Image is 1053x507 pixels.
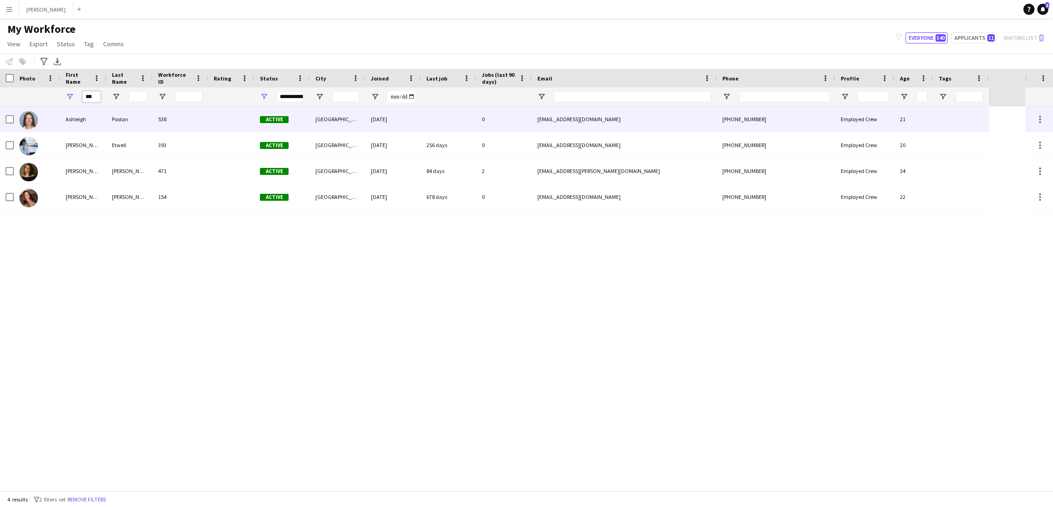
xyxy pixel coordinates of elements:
[19,75,35,82] span: Photo
[260,194,289,201] span: Active
[955,91,983,102] input: Tags Filter Input
[482,71,515,85] span: Jobs (last 90 days)
[365,132,421,158] div: [DATE]
[717,158,835,184] div: [PHONE_NUMBER]
[835,132,894,158] div: Employed Crew
[60,158,106,184] div: [PERSON_NAME]
[19,163,38,181] img: Natasha Finch
[987,34,995,42] span: 11
[53,38,79,50] a: Status
[60,106,106,132] div: Ashleigh
[841,93,849,101] button: Open Filter Menu
[332,91,360,102] input: City Filter Input
[532,184,717,210] div: [EMAIL_ADDRESS][DOMAIN_NAME]
[537,93,546,101] button: Open Filter Menu
[365,184,421,210] div: [DATE]
[537,75,552,82] span: Email
[175,91,203,102] input: Workforce ID Filter Input
[260,93,268,101] button: Open Filter Menu
[112,93,120,101] button: Open Filter Menu
[26,38,51,50] a: Export
[7,22,75,36] span: My Workforce
[66,495,108,505] button: Remove filters
[260,168,289,175] span: Active
[129,91,147,102] input: Last Name Filter Input
[835,184,894,210] div: Employed Crew
[310,184,365,210] div: [GEOGRAPHIC_DATA]
[106,106,153,132] div: Poolan
[722,93,731,101] button: Open Filter Menu
[739,91,830,102] input: Phone Filter Input
[894,184,933,210] div: 22
[476,184,532,210] div: 0
[310,158,365,184] div: [GEOGRAPHIC_DATA]
[80,38,98,50] a: Tag
[39,496,66,503] span: 2 filters set
[66,93,74,101] button: Open Filter Menu
[153,184,208,210] div: 154
[310,106,365,132] div: [GEOGRAPHIC_DATA]
[82,91,101,102] input: First Name Filter Input
[106,184,153,210] div: [PERSON_NAME]
[38,56,49,67] app-action-btn: Advanced filters
[894,158,933,184] div: 34
[260,116,289,123] span: Active
[158,71,191,85] span: Workforce ID
[153,132,208,158] div: 393
[900,93,908,101] button: Open Filter Menu
[106,132,153,158] div: Etwell
[60,132,106,158] div: [PERSON_NAME]
[717,132,835,158] div: [PHONE_NUMBER]
[939,93,947,101] button: Open Filter Menu
[365,106,421,132] div: [DATE]
[939,75,951,82] span: Tags
[19,0,74,19] button: [PERSON_NAME]
[4,38,24,50] a: View
[841,75,859,82] span: Profile
[857,91,889,102] input: Profile Filter Input
[476,158,532,184] div: 2
[371,93,379,101] button: Open Filter Menu
[57,40,75,48] span: Status
[260,142,289,149] span: Active
[917,91,928,102] input: Age Filter Input
[315,75,326,82] span: City
[894,106,933,132] div: 21
[900,75,910,82] span: Age
[426,75,447,82] span: Last job
[214,75,231,82] span: Rating
[1037,4,1048,15] a: 5
[315,93,324,101] button: Open Filter Menu
[476,132,532,158] div: 0
[84,40,94,48] span: Tag
[66,71,90,85] span: First Name
[532,106,717,132] div: [EMAIL_ADDRESS][DOMAIN_NAME]
[421,184,476,210] div: 678 days
[951,32,997,43] button: Applicants11
[835,158,894,184] div: Employed Crew
[371,75,389,82] span: Joined
[52,56,63,67] app-action-btn: Export XLSX
[717,184,835,210] div: [PHONE_NUMBER]
[421,158,476,184] div: 84 days
[153,106,208,132] div: 538
[153,158,208,184] div: 471
[532,132,717,158] div: [EMAIL_ADDRESS][DOMAIN_NAME]
[476,106,532,132] div: 0
[99,38,128,50] a: Comms
[835,106,894,132] div: Employed Crew
[19,137,38,155] img: Ashley Etwell
[532,158,717,184] div: [EMAIL_ADDRESS][PERSON_NAME][DOMAIN_NAME]
[30,40,48,48] span: Export
[19,189,38,207] img: Natasha Kyrke smith
[1045,2,1049,8] span: 5
[7,40,20,48] span: View
[365,158,421,184] div: [DATE]
[310,132,365,158] div: [GEOGRAPHIC_DATA]
[112,71,136,85] span: Last Name
[388,91,415,102] input: Joined Filter Input
[158,93,166,101] button: Open Filter Menu
[936,34,946,42] span: 540
[106,158,153,184] div: [PERSON_NAME]
[19,111,38,130] img: Ashleigh Poolan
